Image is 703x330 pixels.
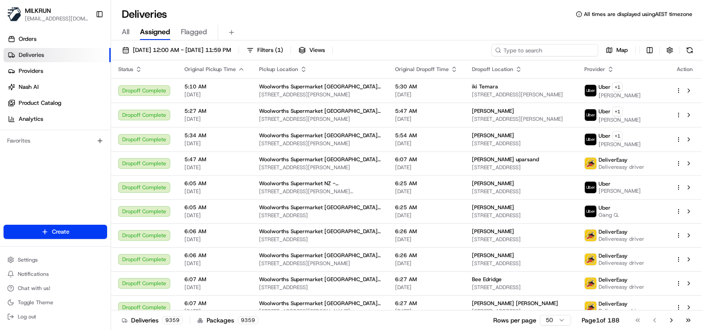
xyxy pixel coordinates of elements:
[472,66,513,73] span: Dropoff Location
[259,115,381,123] span: [STREET_ADDRESS][PERSON_NAME]
[259,260,381,267] span: [STREET_ADDRESS][PERSON_NAME]
[599,187,641,195] span: [PERSON_NAME]
[259,188,381,195] span: [STREET_ADDRESS][PERSON_NAME][PERSON_NAME]
[472,300,558,307] span: [PERSON_NAME] [PERSON_NAME]
[259,164,381,171] span: [STREET_ADDRESS][PERSON_NAME]
[259,66,298,73] span: Pickup Location
[19,67,43,75] span: Providers
[238,316,258,324] div: 9359
[395,66,449,73] span: Original Dropoff Time
[162,316,183,324] div: 9359
[4,134,107,148] div: Favorites
[585,109,596,121] img: uber-new-logo.jpeg
[599,156,627,163] span: DeliverEasy
[584,66,605,73] span: Provider
[122,7,167,21] h1: Deliveries
[599,252,627,259] span: DeliverEasy
[197,316,258,325] div: Packages
[140,27,170,37] span: Assigned
[395,204,458,211] span: 6:25 AM
[584,11,692,18] span: All times are displayed using AEST timezone
[472,83,498,90] span: iki Temara
[259,91,381,98] span: [STREET_ADDRESS][PERSON_NAME]
[25,6,51,15] span: MILKRUN
[472,107,514,115] span: [PERSON_NAME]
[25,15,88,22] button: [EMAIL_ADDRESS][DOMAIN_NAME]
[599,276,627,283] span: DeliverEasy
[599,83,611,91] span: Uber
[19,115,43,123] span: Analytics
[259,300,381,307] span: Woolworths Supermarket [GEOGRAPHIC_DATA] - [GEOGRAPHIC_DATA]
[612,82,623,92] button: +1
[184,308,245,315] span: [DATE]
[4,296,107,309] button: Toggle Theme
[585,134,596,145] img: uber-new-logo.jpeg
[19,99,61,107] span: Product Catalog
[585,85,596,96] img: uber-new-logo.jpeg
[243,44,287,56] button: Filters(1)
[259,276,381,283] span: Woolworths Supermarket [GEOGRAPHIC_DATA] - [GEOGRAPHIC_DATA]
[184,180,245,187] span: 6:05 AM
[259,252,381,259] span: Woolworths Supermarket [GEOGRAPHIC_DATA] - [GEOGRAPHIC_DATA]
[259,156,381,163] span: Woolworths Supermarket [GEOGRAPHIC_DATA] - [GEOGRAPHIC_DATA]
[184,228,245,235] span: 6:06 AM
[259,236,381,243] span: [STREET_ADDRESS]
[599,180,611,187] span: Uber
[395,308,458,315] span: [DATE]
[683,44,696,56] button: Refresh
[118,44,235,56] button: [DATE] 12:00 AM - [DATE] 11:59 PM
[472,260,570,267] span: [STREET_ADDRESS]
[259,132,381,139] span: Woolworths Supermarket [GEOGRAPHIC_DATA] - [GEOGRAPHIC_DATA]
[599,259,644,266] span: Delivereasy driver
[184,252,245,259] span: 6:06 AM
[602,44,632,56] button: Map
[7,7,21,21] img: MILKRUN
[184,132,245,139] span: 5:34 AM
[4,225,107,239] button: Create
[472,91,570,98] span: [STREET_ADDRESS][PERSON_NAME]
[184,212,245,219] span: [DATE]
[184,300,245,307] span: 6:07 AM
[4,310,107,323] button: Log out
[472,132,514,139] span: [PERSON_NAME]
[395,180,458,187] span: 6:25 AM
[472,308,570,315] span: [STREET_ADDRESS]
[472,188,570,195] span: [STREET_ADDRESS]
[599,300,627,307] span: DeliverEasy
[184,188,245,195] span: [DATE]
[585,206,596,217] img: uber-new-logo.jpeg
[184,156,245,163] span: 5:47 AM
[599,228,627,235] span: DeliverEasy
[257,46,283,54] span: Filters
[122,316,183,325] div: Deliveries
[612,131,623,141] button: +1
[585,302,596,313] img: delivereasy_logo.png
[612,107,623,116] button: +1
[599,204,611,211] span: Uber
[395,188,458,195] span: [DATE]
[122,27,129,37] span: All
[395,115,458,123] span: [DATE]
[259,140,381,147] span: [STREET_ADDRESS][PERSON_NAME]
[4,32,111,46] a: Orders
[395,132,458,139] span: 5:54 AM
[675,66,694,73] div: Action
[4,282,107,294] button: Chat with us!
[184,284,245,291] span: [DATE]
[472,140,570,147] span: [STREET_ADDRESS]
[184,140,245,147] span: [DATE]
[491,44,598,56] input: Type to search
[395,236,458,243] span: [DATE]
[472,156,539,163] span: [PERSON_NAME] uparsand
[395,252,458,259] span: 6:26 AM
[259,228,381,235] span: Woolworths Supermarket [GEOGRAPHIC_DATA] - [GEOGRAPHIC_DATA]
[184,91,245,98] span: [DATE]
[599,108,611,115] span: Uber
[599,307,644,314] span: Delivereasy driver
[259,83,381,90] span: Woolworths Supermarket [GEOGRAPHIC_DATA] - [GEOGRAPHIC_DATA]
[395,164,458,171] span: [DATE]
[395,83,458,90] span: 5:30 AM
[19,51,44,59] span: Deliveries
[184,260,245,267] span: [DATE]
